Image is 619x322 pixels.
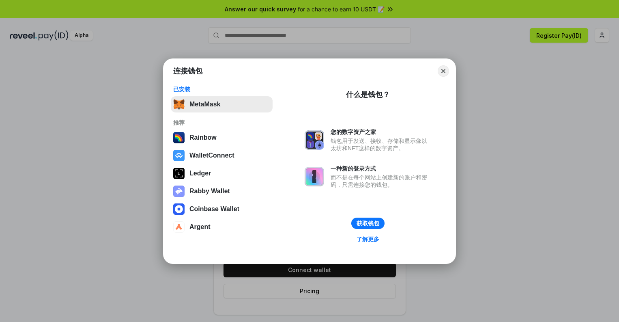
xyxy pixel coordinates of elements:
button: 获取钱包 [351,218,385,229]
div: Rabby Wallet [189,188,230,195]
button: Argent [171,219,273,235]
img: svg+xml,%3Csvg%20width%3D%2228%22%20height%3D%2228%22%20viewBox%3D%220%200%2028%2028%22%20fill%3D... [173,203,185,215]
img: svg+xml,%3Csvg%20width%3D%2228%22%20height%3D%2228%22%20viewBox%3D%220%200%2028%2028%22%20fill%3D... [173,221,185,233]
div: 已安装 [173,86,270,93]
button: Rainbow [171,130,273,146]
button: Ledger [171,165,273,182]
div: Ledger [189,170,211,177]
div: 而不是在每个网站上创建新的账户和密码，只需连接您的钱包。 [331,174,431,188]
div: Coinbase Wallet [189,205,239,213]
div: 您的数字资产之家 [331,128,431,136]
div: 了解更多 [357,236,379,243]
img: svg+xml,%3Csvg%20xmlns%3D%22http%3A%2F%2Fwww.w3.org%2F2000%2Fsvg%22%20fill%3D%22none%22%20viewBox... [305,130,324,150]
button: Close [438,65,449,77]
a: 了解更多 [352,234,384,244]
div: MetaMask [189,101,220,108]
div: 一种新的登录方式 [331,165,431,172]
div: 推荐 [173,119,270,126]
div: 钱包用于发送、接收、存储和显示像以太坊和NFT这样的数字资产。 [331,137,431,152]
img: svg+xml,%3Csvg%20xmlns%3D%22http%3A%2F%2Fwww.w3.org%2F2000%2Fsvg%22%20fill%3D%22none%22%20viewBox... [305,167,324,186]
img: svg+xml,%3Csvg%20width%3D%22120%22%20height%3D%22120%22%20viewBox%3D%220%200%20120%20120%22%20fil... [173,132,185,143]
div: 获取钱包 [357,220,379,227]
button: MetaMask [171,96,273,112]
button: WalletConnect [171,147,273,164]
button: Rabby Wallet [171,183,273,199]
h1: 连接钱包 [173,66,202,76]
div: Rainbow [189,134,217,141]
img: svg+xml,%3Csvg%20fill%3D%22none%22%20height%3D%2233%22%20viewBox%3D%220%200%2035%2033%22%20width%... [173,99,185,110]
div: 什么是钱包？ [346,90,390,99]
div: WalletConnect [189,152,234,159]
button: Coinbase Wallet [171,201,273,217]
img: svg+xml,%3Csvg%20width%3D%2228%22%20height%3D%2228%22%20viewBox%3D%220%200%2028%2028%22%20fill%3D... [173,150,185,161]
div: Argent [189,223,211,231]
img: svg+xml,%3Csvg%20xmlns%3D%22http%3A%2F%2Fwww.w3.org%2F2000%2Fsvg%22%20fill%3D%22none%22%20viewBox... [173,186,185,197]
img: svg+xml,%3Csvg%20xmlns%3D%22http%3A%2F%2Fwww.w3.org%2F2000%2Fsvg%22%20width%3D%2228%22%20height%3... [173,168,185,179]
